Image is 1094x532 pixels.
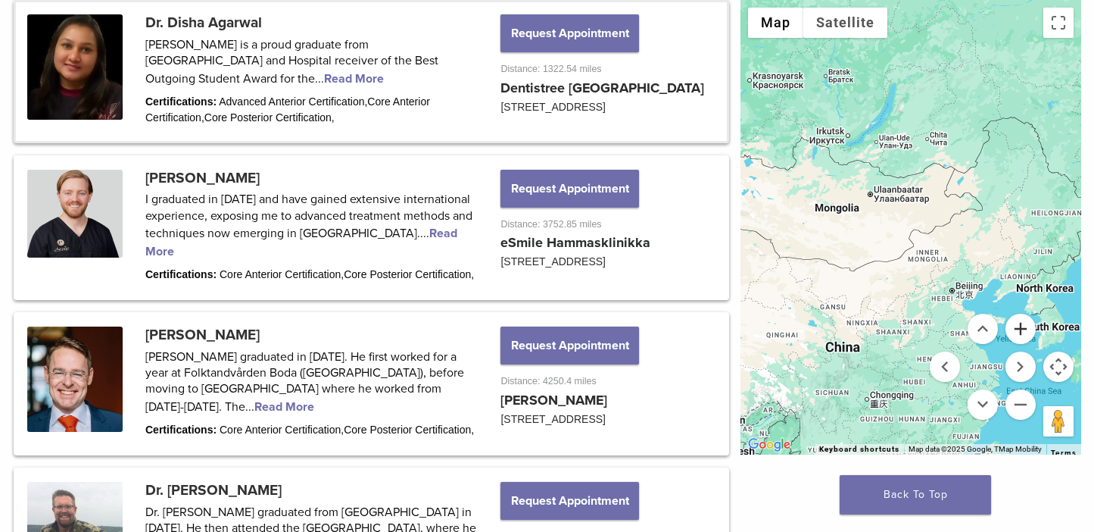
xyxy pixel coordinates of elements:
[968,390,998,420] button: Move down
[819,444,899,455] button: Keyboard shortcuts
[1005,390,1036,420] button: Zoom out
[500,14,638,52] button: Request Appointment
[500,170,638,208] button: Request Appointment
[840,475,991,515] a: Back To Top
[1005,352,1036,382] button: Move right
[744,435,794,455] a: Open this area in Google Maps (opens a new window)
[1043,406,1074,437] button: Drag Pegman onto the map to open Street View
[968,314,998,344] button: Move up
[909,445,1042,453] span: Map data ©2025 Google, TMap Mobility
[500,482,638,520] button: Request Appointment
[744,435,794,455] img: Google
[500,327,638,365] button: Request Appointment
[930,352,960,382] button: Move left
[1005,314,1036,344] button: Zoom in
[748,8,803,38] button: Show street map
[1051,449,1077,458] a: Terms (opens in new tab)
[1043,352,1074,382] button: Map camera controls
[1043,8,1074,38] button: Toggle fullscreen view
[803,8,887,38] button: Show satellite imagery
